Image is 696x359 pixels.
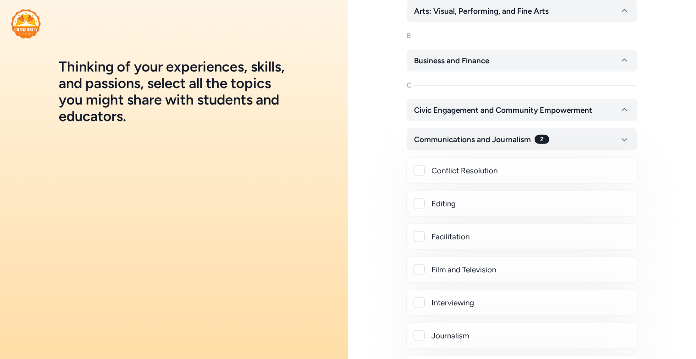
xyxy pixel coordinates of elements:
div: C [407,81,412,90]
span: Arts: Visual, Performing, and Fine Arts [414,6,549,17]
span: Communications and Journalism [414,134,531,145]
button: Communications and Journalism2 [407,128,637,150]
button: Civic Engagement and Community Empowerment [407,99,637,121]
div: B [407,31,411,40]
div: Facilitation [431,231,630,242]
div: 2 [535,135,549,144]
div: Journalism [431,330,630,341]
span: Business and Finance [414,55,489,66]
button: Business and Finance [407,50,637,72]
img: logo [11,9,41,39]
span: Civic Engagement and Community Empowerment [414,105,592,116]
div: Interviewing [431,297,630,308]
div: Film and Television [431,264,630,275]
div: Editing [431,198,630,209]
div: Conflict Resolution [431,165,630,176]
h1: Thinking of your experiences, skills, and passions, select all the topics you might share with st... [59,59,289,125]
